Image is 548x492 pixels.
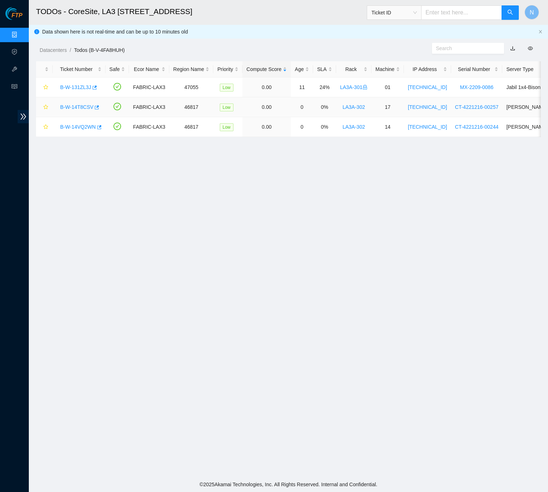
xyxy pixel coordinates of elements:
span: search [507,9,513,16]
span: check-circle [113,83,121,90]
span: lock [362,85,367,90]
a: LA3A-301lock [340,84,367,90]
span: FTP [12,12,22,19]
td: 46817 [169,117,214,137]
a: B-W-14T8CSV [60,104,93,110]
a: Akamai TechnologiesFTP [5,13,22,22]
a: CT-4221216-00257 [455,104,499,110]
a: [TECHNICAL_ID] [408,124,447,130]
button: star [40,81,49,93]
button: star [40,121,49,133]
span: Low [220,103,233,111]
span: star [43,124,48,130]
span: Ticket ID [371,7,417,18]
td: 46817 [169,97,214,117]
button: close [538,30,543,34]
td: 17 [371,97,404,117]
span: double-right [18,110,29,123]
span: star [43,105,48,110]
a: LA3A-302 [343,104,365,110]
a: Datacenters [40,47,67,53]
td: 11 [291,77,313,97]
span: N [530,8,534,17]
span: check-circle [113,103,121,110]
span: Low [220,123,233,131]
span: star [43,85,48,90]
span: Low [220,84,233,92]
a: CT-4221216-00244 [455,124,499,130]
td: 14 [371,117,404,137]
a: Todos (B-V-4FA8HUH) [74,47,125,53]
td: 24% [313,77,336,97]
td: 0 [291,97,313,117]
button: download [505,43,521,54]
a: B-W-14VQ2WN [60,124,96,130]
span: check-circle [113,123,121,130]
td: 01 [371,77,404,97]
span: / [70,47,71,53]
span: read [12,80,17,95]
td: 0% [313,117,336,137]
td: FABRIC-LAX3 [129,117,169,137]
button: search [502,5,519,20]
td: 0.00 [242,117,291,137]
input: Search [436,44,494,52]
a: B-W-131ZL3J [60,84,91,90]
img: Akamai Technologies [5,7,36,20]
td: FABRIC-LAX3 [129,77,169,97]
a: LA3A-302 [343,124,365,130]
td: FABRIC-LAX3 [129,97,169,117]
a: MX-2209-0086 [460,84,494,90]
span: eye [528,46,533,51]
footer: © 2025 Akamai Technologies, Inc. All Rights Reserved. Internal and Confidential. [29,477,548,492]
a: [TECHNICAL_ID] [408,104,447,110]
td: 0 [291,117,313,137]
button: star [40,101,49,113]
td: 0.00 [242,97,291,117]
td: 0% [313,97,336,117]
button: N [525,5,539,19]
td: 0.00 [242,77,291,97]
input: Enter text here... [421,5,502,20]
td: 47055 [169,77,214,97]
a: download [510,45,515,51]
a: [TECHNICAL_ID] [408,84,447,90]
